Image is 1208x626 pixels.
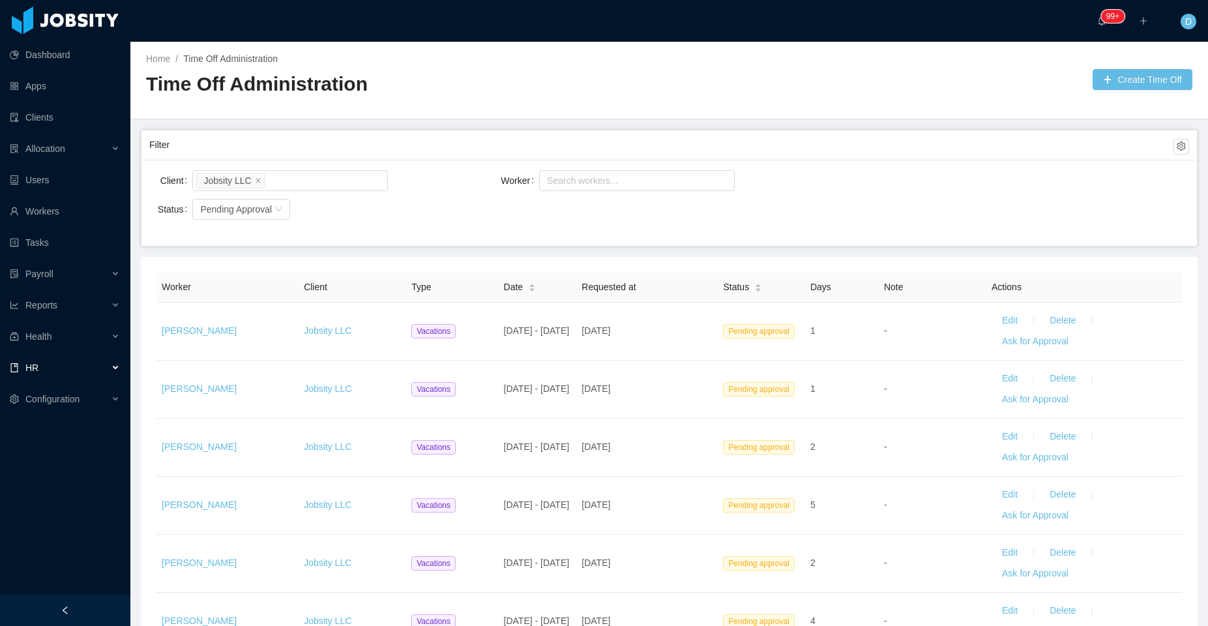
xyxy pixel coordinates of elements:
[25,394,80,404] span: Configuration
[304,383,351,394] a: Jobsity LLC
[501,175,539,186] label: Worker
[504,499,570,510] span: [DATE] - [DATE]
[160,175,193,186] label: Client
[582,499,610,510] span: [DATE]
[582,383,610,394] span: [DATE]
[411,324,456,338] span: Vacations
[10,230,120,256] a: icon: profileTasks
[755,282,762,286] i: icon: caret-up
[529,287,536,291] i: icon: caret-down
[203,173,251,188] div: Jobsity LLC
[504,558,570,568] span: [DATE] - [DATE]
[10,73,120,99] a: icon: appstoreApps
[528,282,536,291] div: Sort
[992,426,1028,447] button: Edit
[1039,368,1086,389] button: Delete
[25,143,65,154] span: Allocation
[268,173,275,188] input: Client
[754,282,762,291] div: Sort
[723,556,794,571] span: Pending approval
[992,484,1028,505] button: Edit
[992,447,1079,468] button: Ask for Approval
[162,441,237,452] a: [PERSON_NAME]
[504,325,570,336] span: [DATE] - [DATE]
[10,363,19,372] i: icon: book
[158,204,193,215] label: Status
[25,300,57,310] span: Reports
[810,383,816,394] span: 1
[884,383,887,394] span: -
[10,167,120,193] a: icon: robotUsers
[582,325,610,336] span: [DATE]
[411,282,431,292] span: Type
[411,440,456,455] span: Vacations
[992,601,1028,621] button: Edit
[810,499,816,510] span: 5
[992,543,1028,563] button: Edit
[810,616,816,626] span: 4
[25,331,52,342] span: Health
[146,53,170,64] a: Home
[755,287,762,291] i: icon: caret-down
[810,282,831,292] span: Days
[884,616,887,626] span: -
[196,173,265,188] li: Jobsity LLC
[810,325,816,336] span: 1
[504,616,570,626] span: [DATE] - [DATE]
[884,282,904,292] span: Note
[162,558,237,568] a: [PERSON_NAME]
[810,441,816,452] span: 2
[582,616,610,626] span: [DATE]
[582,558,610,568] span: [DATE]
[162,616,237,626] a: [PERSON_NAME]
[582,441,610,452] span: [DATE]
[411,382,456,396] span: Vacations
[10,395,19,404] i: icon: setting
[884,558,887,568] span: -
[162,383,237,394] a: [PERSON_NAME]
[411,556,456,571] span: Vacations
[992,505,1079,526] button: Ask for Approval
[304,616,351,626] a: Jobsity LLC
[884,499,887,510] span: -
[543,173,550,188] input: Worker
[992,563,1079,584] button: Ask for Approval
[10,104,120,130] a: icon: auditClients
[183,53,278,64] a: Time Off Administration
[884,325,887,336] span: -
[10,198,120,224] a: icon: userWorkers
[504,441,570,452] span: [DATE] - [DATE]
[255,177,261,185] i: icon: close
[723,280,749,294] span: Status
[1093,69,1192,90] button: icon: plusCreate Time Off
[304,499,351,510] a: Jobsity LLC
[10,301,19,310] i: icon: line-chart
[25,269,53,279] span: Payroll
[1173,139,1189,155] button: icon: setting
[1039,601,1086,621] button: Delete
[304,441,351,452] a: Jobsity LLC
[1039,310,1086,331] button: Delete
[10,269,19,278] i: icon: file-protect
[1039,426,1086,447] button: Delete
[149,133,1173,157] div: Filter
[304,558,351,568] a: Jobsity LLC
[723,382,794,396] span: Pending approval
[10,144,19,153] i: icon: solution
[25,363,38,373] span: HR
[162,499,237,510] a: [PERSON_NAME]
[992,310,1028,331] button: Edit
[1097,16,1106,25] i: icon: bell
[992,389,1079,410] button: Ask for Approval
[504,280,523,294] span: Date
[10,42,120,68] a: icon: pie-chartDashboard
[810,558,816,568] span: 2
[175,53,178,64] span: /
[723,440,794,455] span: Pending approval
[304,282,327,292] span: Client
[547,174,715,187] div: Search workers...
[411,498,456,513] span: Vacations
[146,71,670,98] h2: Time Off Administration
[529,282,536,286] i: icon: caret-up
[1185,14,1192,29] span: D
